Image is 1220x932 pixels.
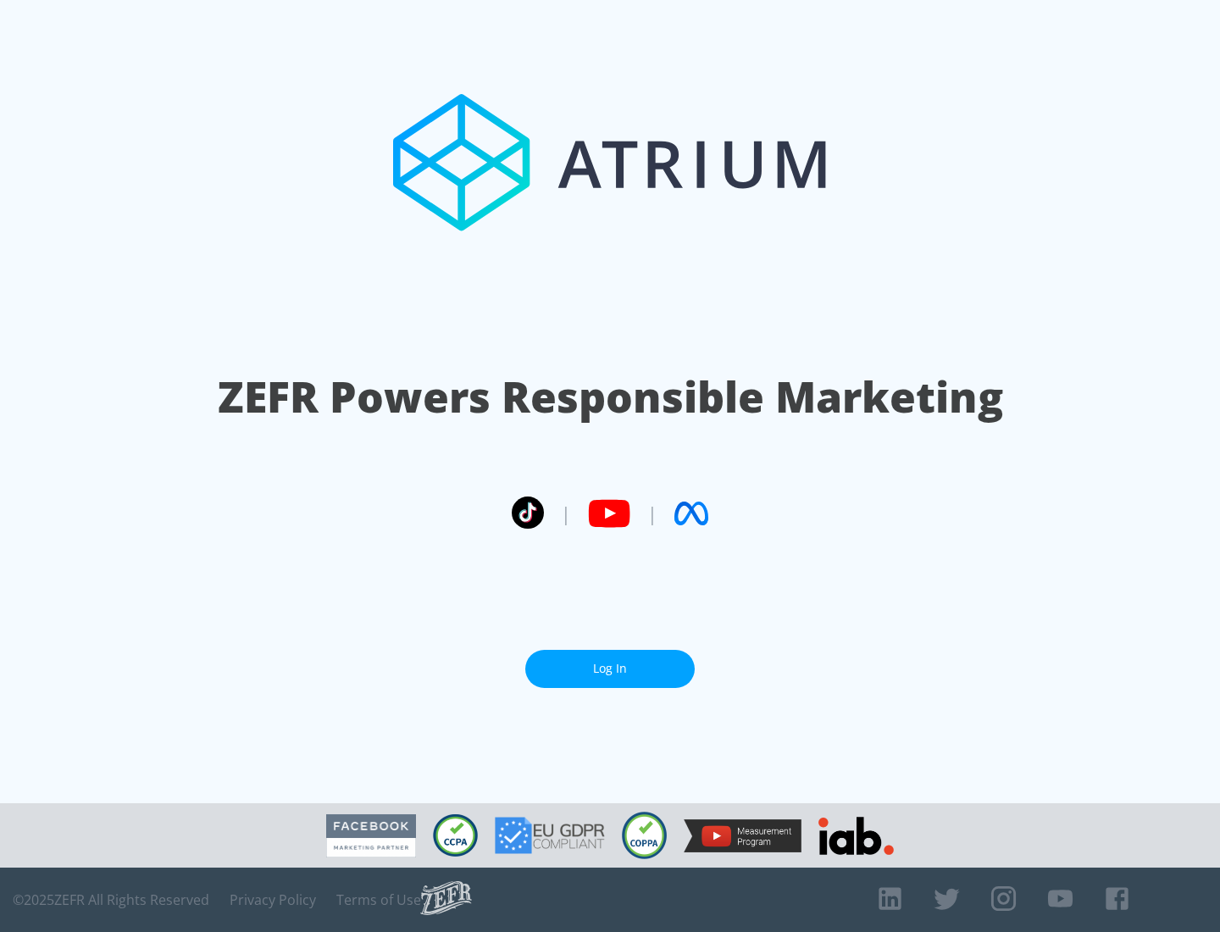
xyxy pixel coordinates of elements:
img: GDPR Compliant [495,817,605,854]
span: | [647,501,657,526]
img: COPPA Compliant [622,812,667,859]
span: | [561,501,571,526]
h1: ZEFR Powers Responsible Marketing [218,368,1003,426]
a: Log In [525,650,695,688]
span: © 2025 ZEFR All Rights Reserved [13,891,209,908]
img: IAB [818,817,894,855]
img: YouTube Measurement Program [684,819,801,852]
img: CCPA Compliant [433,814,478,857]
img: Facebook Marketing Partner [326,814,416,857]
a: Privacy Policy [230,891,316,908]
a: Terms of Use [336,891,421,908]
